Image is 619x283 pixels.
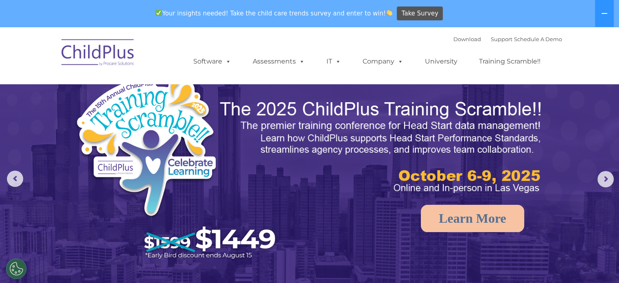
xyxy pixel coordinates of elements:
a: Download [453,36,481,42]
a: Company [354,53,411,70]
span: Your insights needed! Take the child care trends survey and enter to win! [152,5,396,21]
img: ✅ [155,10,162,16]
a: University [417,53,466,70]
a: Support [491,36,512,42]
span: Phone number [113,87,148,93]
span: Last name [113,54,138,60]
img: 👏 [386,10,392,16]
button: Cookies Settings [6,259,26,279]
a: IT [318,53,349,70]
a: Assessments [245,53,313,70]
span: Take Survey [402,7,438,21]
a: Software [185,53,239,70]
a: Schedule A Demo [514,36,562,42]
a: Learn More [421,205,524,232]
a: Take Survey [397,7,443,21]
img: ChildPlus by Procare Solutions [57,33,139,74]
a: Training Scramble!! [471,53,549,70]
font: | [453,36,562,42]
